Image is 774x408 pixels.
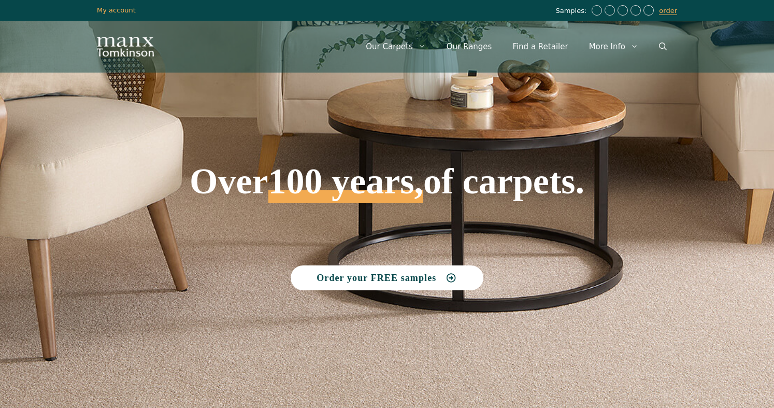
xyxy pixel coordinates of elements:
[649,31,677,62] a: Open Search Bar
[355,31,677,62] nav: Primary
[97,37,154,57] img: Manx Tomkinson
[97,88,677,203] h1: Over of carpets.
[579,31,649,62] a: More Info
[355,31,436,62] a: Our Carpets
[268,172,423,203] span: 100 years,
[291,265,483,290] a: Order your FREE samples
[659,7,677,15] a: order
[555,7,589,16] span: Samples:
[97,6,136,14] a: My account
[436,31,503,62] a: Our Ranges
[502,31,578,62] a: Find a Retailer
[317,273,436,283] span: Order your FREE samples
